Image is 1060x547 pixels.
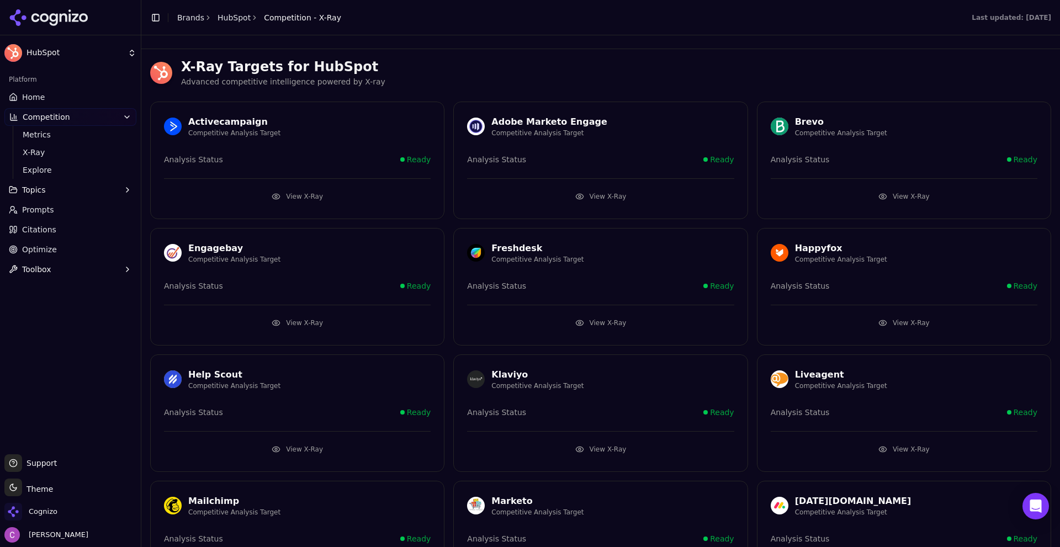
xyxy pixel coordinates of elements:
[4,503,57,521] button: Open organization switcher
[710,280,734,291] span: Ready
[795,381,887,390] p: Competitive Analysis Target
[164,314,431,332] button: View X-Ray
[467,244,485,262] a: freshdesk
[795,495,911,508] div: [DATE][DOMAIN_NAME]
[771,314,1037,332] button: View X-Ray
[23,111,70,123] span: Competition
[181,76,1051,88] p: Advanced competitive intelligence powered by X-ray
[491,508,584,517] p: Competitive Analysis Target
[491,242,584,255] div: Freshdesk
[177,13,204,22] a: Brands
[467,497,485,514] img: marketo
[264,12,341,23] span: Competition - X-Ray
[188,255,280,264] p: Competitive Analysis Target
[407,407,431,418] span: Ready
[164,154,223,165] span: Analysis Status
[710,407,734,418] span: Ready
[4,527,88,543] button: Open user button
[1014,280,1037,291] span: Ready
[795,115,887,129] div: Brevo
[467,533,526,544] span: Analysis Status
[795,508,911,517] p: Competitive Analysis Target
[188,368,280,381] div: Help Scout
[795,242,887,255] div: Happyfox
[491,495,584,508] div: Marketo
[407,280,431,291] span: Ready
[4,261,136,278] button: Toolbox
[771,370,788,388] img: liveagent
[164,244,182,262] img: engagebay
[771,188,1037,205] button: View X-Ray
[164,533,223,544] span: Analysis Status
[188,495,280,508] div: Mailchimp
[4,88,136,106] a: Home
[771,497,788,514] img: monday.com
[22,184,46,195] span: Topics
[467,407,526,418] span: Analysis Status
[795,255,887,264] p: Competitive Analysis Target
[4,71,136,88] div: Platform
[1014,533,1037,544] span: Ready
[467,280,526,291] span: Analysis Status
[407,533,431,544] span: Ready
[164,188,431,205] button: View X-Ray
[407,154,431,165] span: Ready
[181,58,1051,76] h3: X-Ray Targets for HubSpot
[177,12,341,23] nav: breadcrumb
[164,497,182,514] img: mailchimp
[491,115,607,129] div: Adobe Marketo Engage
[710,154,734,165] span: Ready
[188,242,280,255] div: Engagebay
[23,147,119,158] span: X-Ray
[22,92,45,103] span: Home
[18,127,123,142] a: Metrics
[710,533,734,544] span: Ready
[218,12,251,23] a: HubSpot
[467,314,734,332] button: View X-Ray
[24,530,88,540] span: [PERSON_NAME]
[467,118,485,135] a: adobe marketo engage
[164,440,431,458] button: View X-Ray
[18,145,123,160] a: X-Ray
[188,129,280,137] p: Competitive Analysis Target
[1014,407,1037,418] span: Ready
[23,129,119,140] span: Metrics
[188,115,280,129] div: Activecampaign
[4,201,136,219] a: Prompts
[795,129,887,137] p: Competitive Analysis Target
[4,527,20,543] img: Chris Abouraad
[4,108,136,126] button: Competition
[491,381,584,390] p: Competitive Analysis Target
[22,485,53,493] span: Theme
[771,244,788,262] a: happyfox
[18,162,123,178] a: Explore
[467,154,526,165] span: Analysis Status
[22,204,54,215] span: Prompts
[22,224,56,235] span: Citations
[491,255,584,264] p: Competitive Analysis Target
[26,48,123,58] span: HubSpot
[4,221,136,238] a: Citations
[164,280,223,291] span: Analysis Status
[164,407,223,418] span: Analysis Status
[771,118,788,135] a: brevo
[164,118,182,135] img: activecampaign
[467,188,734,205] button: View X-Ray
[4,44,22,62] img: HubSpot
[4,241,136,258] a: Optimize
[771,440,1037,458] button: View X-Ray
[164,370,182,388] a: help scout
[771,154,830,165] span: Analysis Status
[22,264,51,275] span: Toolbox
[4,181,136,199] button: Topics
[467,370,485,388] img: klaviyo
[150,62,172,84] img: HubSpot
[972,13,1051,22] div: Last updated: [DATE]
[188,381,280,390] p: Competitive Analysis Target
